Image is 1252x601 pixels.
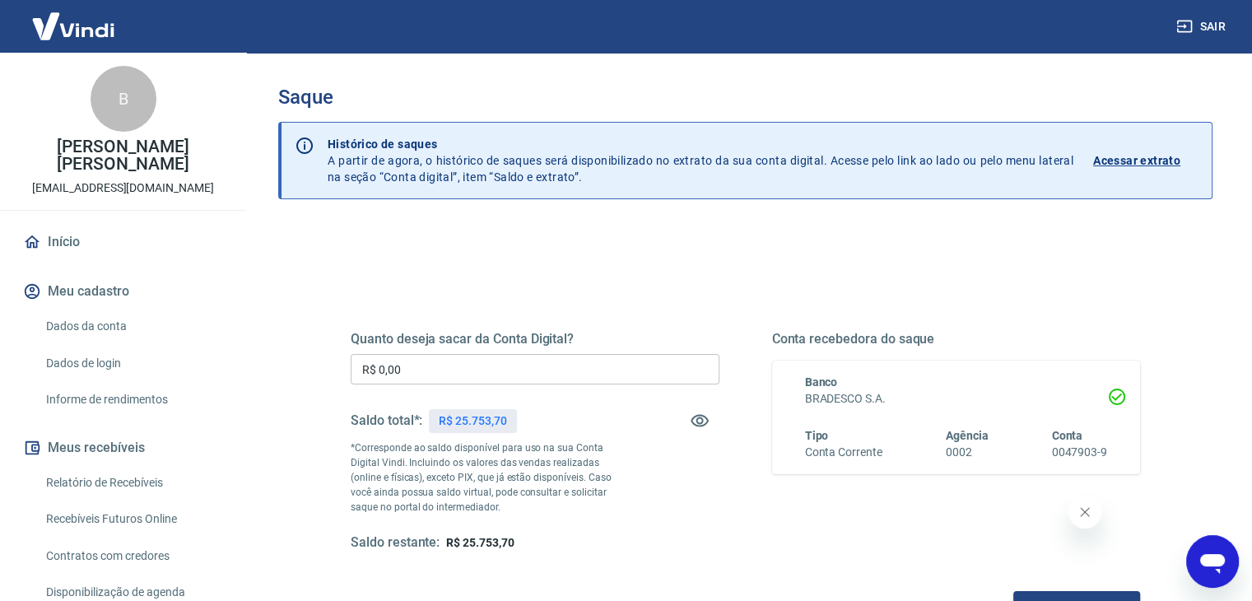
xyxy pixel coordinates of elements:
span: Olá! Precisa de ajuda? [10,12,138,25]
a: Informe de rendimentos [40,383,226,417]
h3: Saque [278,86,1212,109]
span: Tipo [805,429,829,442]
span: Banco [805,375,838,389]
span: Conta [1051,429,1082,442]
a: Dados de login [40,347,226,380]
div: B [91,66,156,132]
span: R$ 25.753,70 [446,536,514,549]
a: Contratos com credores [40,539,226,573]
h6: Conta Corrente [805,444,882,461]
a: Início [20,224,226,260]
button: Meus recebíveis [20,430,226,466]
p: Acessar extrato [1093,152,1180,169]
h5: Quanto deseja sacar da Conta Digital? [351,331,719,347]
p: Histórico de saques [328,136,1073,152]
p: [PERSON_NAME] [PERSON_NAME] [13,138,233,173]
a: Acessar extrato [1093,136,1198,185]
h6: 0047903-9 [1051,444,1107,461]
p: [EMAIL_ADDRESS][DOMAIN_NAME] [32,179,214,197]
p: A partir de agora, o histórico de saques será disponibilizado no extrato da sua conta digital. Ac... [328,136,1073,185]
a: Relatório de Recebíveis [40,466,226,500]
iframe: Fechar mensagem [1068,496,1101,529]
img: Vindi [20,1,127,51]
button: Sair [1173,12,1232,42]
h5: Saldo total*: [351,412,422,429]
h6: 0002 [946,444,989,461]
h5: Saldo restante: [351,534,440,552]
button: Meu cadastro [20,273,226,310]
span: Agência [946,429,989,442]
iframe: Botão para abrir a janela de mensagens [1186,535,1239,588]
h5: Conta recebedora do saque [772,331,1141,347]
p: *Corresponde ao saldo disponível para uso na sua Conta Digital Vindi. Incluindo os valores das ve... [351,440,627,515]
a: Dados da conta [40,310,226,343]
p: R$ 25.753,70 [439,412,506,430]
h6: BRADESCO S.A. [805,390,1108,408]
a: Recebíveis Futuros Online [40,502,226,536]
